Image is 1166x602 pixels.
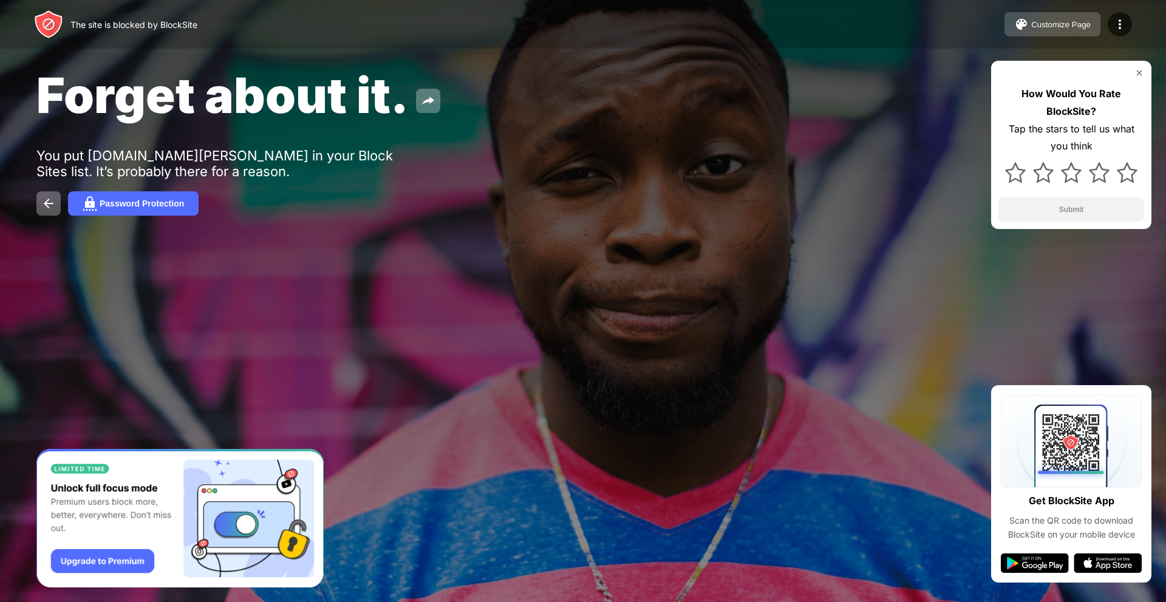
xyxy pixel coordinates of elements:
button: Submit [998,197,1144,222]
button: Customize Page [1004,12,1100,36]
div: Get BlockSite App [1029,492,1114,510]
img: qrcode.svg [1001,395,1142,487]
img: star.svg [1061,162,1082,183]
img: header-logo.svg [34,10,63,39]
img: google-play.svg [1001,553,1069,573]
img: app-store.svg [1074,553,1142,573]
div: Password Protection [100,199,184,208]
img: share.svg [421,94,435,108]
span: Forget about it. [36,66,409,125]
div: Customize Page [1031,20,1091,29]
img: star.svg [1033,162,1054,183]
img: menu-icon.svg [1113,17,1127,32]
div: How Would You Rate BlockSite? [998,85,1144,120]
div: The site is blocked by BlockSite [70,19,197,30]
button: Password Protection [68,191,199,216]
img: back.svg [41,196,56,211]
img: rate-us-close.svg [1134,68,1144,78]
div: Scan the QR code to download BlockSite on your mobile device [1001,514,1142,541]
img: star.svg [1089,162,1110,183]
div: You put [DOMAIN_NAME][PERSON_NAME] in your Block Sites list. It’s probably there for a reason. [36,148,412,179]
iframe: Banner [36,449,324,588]
div: Tap the stars to tell us what you think [998,120,1144,156]
img: password.svg [83,196,97,211]
img: star.svg [1005,162,1026,183]
img: star.svg [1117,162,1137,183]
img: pallet.svg [1014,17,1029,32]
